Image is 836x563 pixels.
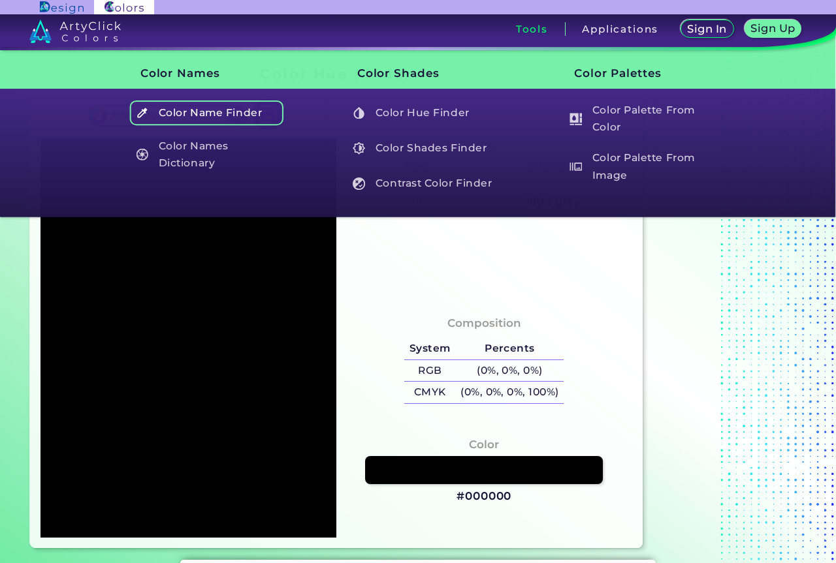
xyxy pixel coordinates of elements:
img: ArtyClick Design logo [40,1,84,14]
img: icon_color_names_dictionary_white.svg [136,148,148,160]
a: Contrast Color Finder [346,171,501,196]
h5: Color Palette From Image [564,148,717,185]
a: Sign In [683,21,731,37]
h5: (0%, 0%, 0%, 100%) [455,382,564,403]
h5: System [404,338,455,359]
h3: #000000 [457,489,511,504]
h4: Composition [447,314,521,333]
a: Color Names Dictionary [129,136,284,173]
img: icon_palette_from_image_white.svg [570,160,582,173]
h3: Tools [516,24,548,34]
img: icon_color_name_finder_white.svg [136,107,148,119]
img: logo_artyclick_colors_white.svg [29,20,121,43]
h5: RGB [404,360,455,382]
h5: Contrast Color Finder [347,171,500,196]
h5: Sign In [690,24,725,34]
img: icon_col_pal_col_white.svg [570,113,582,125]
h5: CMYK [404,382,455,403]
a: Color Shades Finder [346,136,501,160]
h5: Sign Up [753,23,794,33]
a: Color Name Finder [129,100,284,125]
h5: Color Hue Finder [347,100,500,125]
h4: Color [469,435,499,454]
h3: Color Names [118,57,285,90]
h5: (0%, 0%, 0%) [455,360,564,382]
img: icon_color_contrast_white.svg [353,177,365,190]
iframe: Advertisement [648,61,811,553]
h3: Color Palettes [552,57,718,90]
h3: Applications [582,24,658,34]
img: icon_color_hue_white.svg [353,107,365,119]
h5: Color Palette From Color [564,100,717,138]
a: Sign Up [747,21,799,37]
h5: Color Name Finder [129,100,283,125]
a: Color Palette From Image [562,148,718,185]
h3: Color Shades [335,57,502,90]
img: icon_color_shades_white.svg [353,142,365,155]
h5: Color Names Dictionary [129,136,283,173]
h5: Percents [455,338,564,359]
a: Color Hue Finder [346,100,501,125]
h5: Color Shades Finder [347,136,500,160]
a: Color Palette From Color [562,100,718,138]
